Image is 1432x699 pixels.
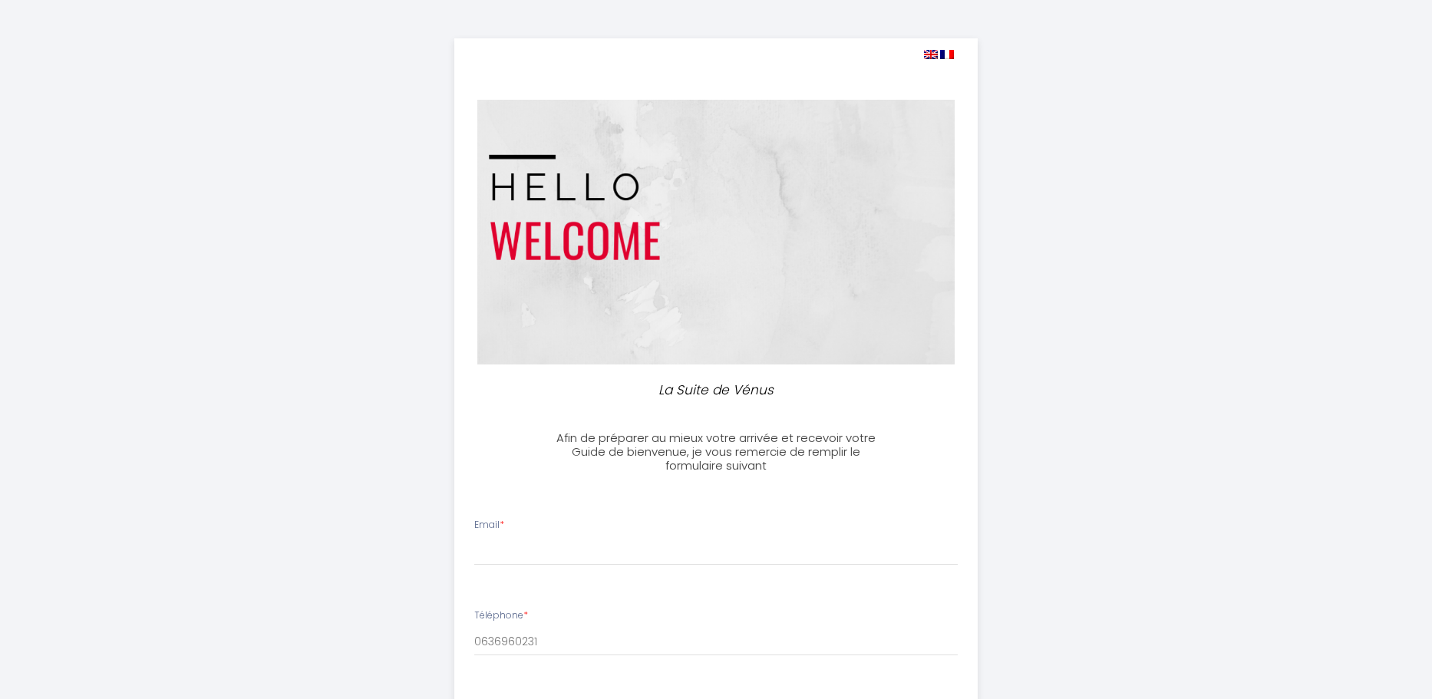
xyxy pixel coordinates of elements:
[940,50,954,59] img: fr.png
[474,518,504,532] label: Email
[924,50,938,59] img: en.png
[552,380,880,401] p: La Suite de Vénus
[474,608,528,623] label: Téléphone
[545,431,886,473] h3: Afin de préparer au mieux votre arrivée et recevoir votre Guide de bienvenue, je vous remercie de...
